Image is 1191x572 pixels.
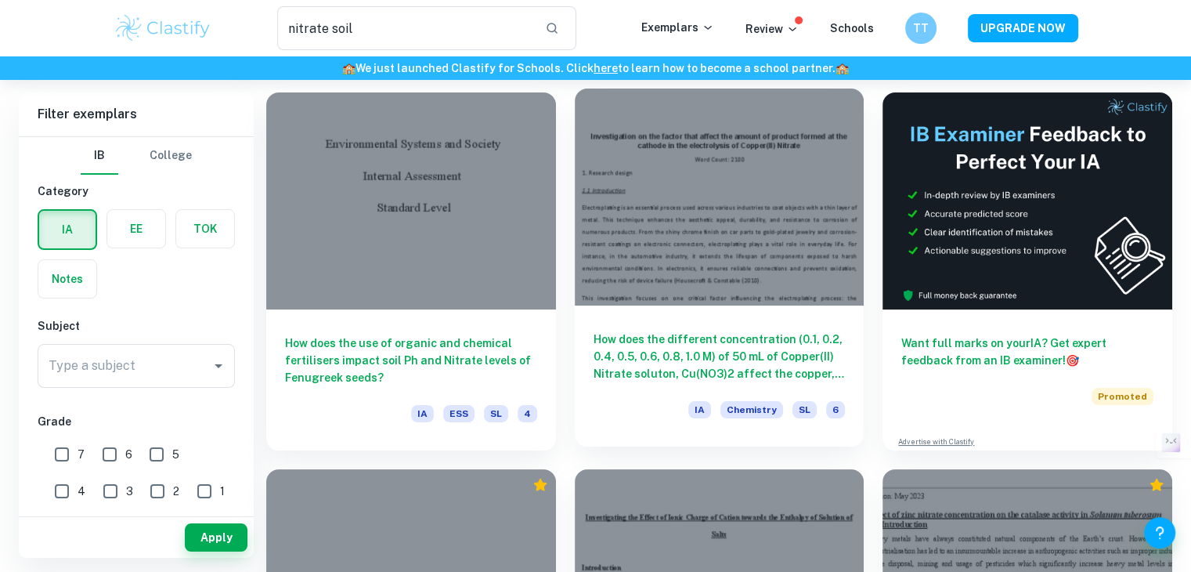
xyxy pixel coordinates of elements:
[78,446,85,463] span: 7
[518,405,537,422] span: 4
[38,317,235,335] h6: Subject
[3,60,1188,77] h6: We just launched Clastify for Schools. Click to learn how to become a school partner.
[38,260,96,298] button: Notes
[39,211,96,248] button: IA
[1144,517,1175,548] button: Help and Feedback
[745,20,799,38] p: Review
[172,446,179,463] span: 5
[968,14,1078,42] button: UPGRADE NOW
[38,183,235,200] h6: Category
[173,483,179,500] span: 2
[792,401,817,418] span: SL
[208,355,229,377] button: Open
[342,62,355,74] span: 🏫
[532,477,548,493] div: Premium
[114,13,213,44] img: Clastify logo
[277,6,533,50] input: Search for any exemplars...
[81,137,118,175] button: IB
[38,413,235,430] h6: Grade
[1092,388,1153,405] span: Promoted
[911,20,929,37] h6: TT
[901,335,1153,369] h6: Want full marks on your IA ? Get expert feedback from an IB examiner!
[176,210,234,248] button: TOK
[484,405,508,422] span: SL
[150,137,192,175] button: College
[594,331,846,382] h6: How does the different concentration (0.1, 0.2, 0.4, 0.5, 0.6, 0.8, 1.0 M) of 50 mL of Copper(II)...
[826,401,845,418] span: 6
[594,62,618,74] a: here
[1066,354,1079,367] span: 🎯
[898,436,974,447] a: Advertise with Clastify
[836,62,849,74] span: 🏫
[81,137,192,175] div: Filter type choice
[78,483,85,500] span: 4
[905,13,937,44] button: TT
[575,92,864,451] a: How does the different concentration (0.1, 0.2, 0.4, 0.5, 0.6, 0.8, 1.0 M) of 50 mL of Copper(II)...
[185,523,247,552] button: Apply
[1149,477,1164,493] div: Premium
[266,92,556,451] a: How does the use of organic and chemical fertilisers impact soil Ph and Nitrate levels of Fenugre...
[107,210,165,248] button: EE
[220,483,225,500] span: 1
[285,335,537,386] h6: How does the use of organic and chemical fertilisers impact soil Ph and Nitrate levels of Fenugre...
[19,92,254,136] h6: Filter exemplars
[720,401,783,418] span: Chemistry
[641,19,714,36] p: Exemplars
[882,92,1172,451] a: Want full marks on yourIA? Get expert feedback from an IB examiner!PromotedAdvertise with Clastify
[411,405,434,422] span: IA
[882,92,1172,310] img: Thumbnail
[126,483,133,500] span: 3
[688,401,711,418] span: IA
[443,405,475,422] span: ESS
[830,22,874,34] a: Schools
[125,446,132,463] span: 6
